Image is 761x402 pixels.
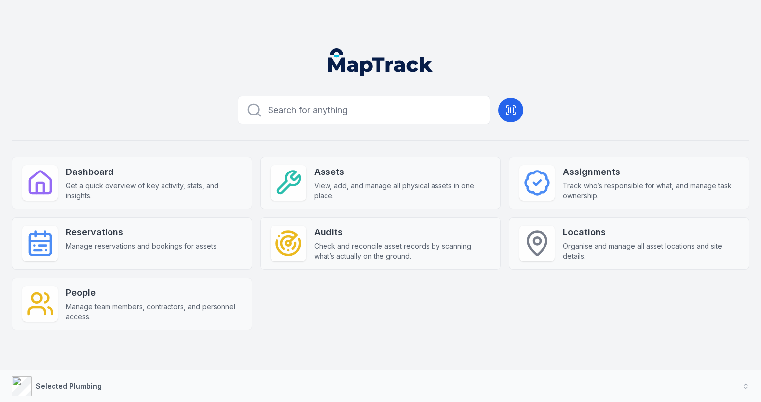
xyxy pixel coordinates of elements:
a: ReservationsManage reservations and bookings for assets. [12,217,252,270]
button: Search for anything [238,96,490,124]
strong: People [66,286,242,300]
a: AuditsCheck and reconcile asset records by scanning what’s actually on the ground. [260,217,500,270]
a: AssignmentsTrack who’s responsible for what, and manage task ownership. [509,157,749,209]
a: DashboardGet a quick overview of key activity, stats, and insights. [12,157,252,209]
a: LocationsOrganise and manage all asset locations and site details. [509,217,749,270]
strong: Audits [314,226,490,239]
strong: Reservations [66,226,218,239]
a: PeopleManage team members, contractors, and personnel access. [12,278,252,330]
span: Track who’s responsible for what, and manage task ownership. [563,181,739,201]
span: Search for anything [268,103,348,117]
strong: Assignments [563,165,739,179]
strong: Assets [314,165,490,179]
span: View, add, and manage all physical assets in one place. [314,181,490,201]
span: Organise and manage all asset locations and site details. [563,241,739,261]
span: Check and reconcile asset records by scanning what’s actually on the ground. [314,241,490,261]
strong: Locations [563,226,739,239]
span: Get a quick overview of key activity, stats, and insights. [66,181,242,201]
span: Manage team members, contractors, and personnel access. [66,302,242,322]
strong: Selected Plumbing [36,382,102,390]
nav: Global [313,48,448,76]
a: AssetsView, add, and manage all physical assets in one place. [260,157,500,209]
span: Manage reservations and bookings for assets. [66,241,218,251]
strong: Dashboard [66,165,242,179]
